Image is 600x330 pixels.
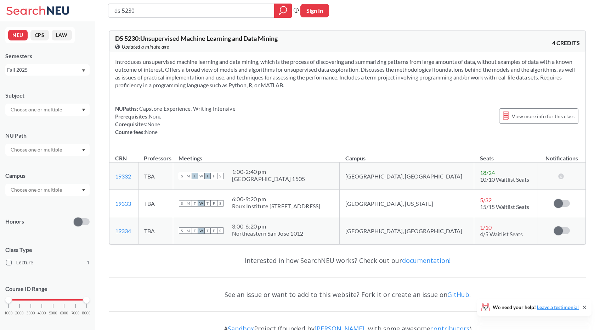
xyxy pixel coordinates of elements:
[5,172,90,180] div: Campus
[115,58,580,89] section: Introduces unsupervised machine learning and data mining, which is the process of discovering and...
[447,290,469,299] a: GitHub
[109,284,586,305] div: See an issue or want to add to this website? Fork it or create an issue on .
[512,112,574,121] span: View more info for this class
[179,200,185,207] span: S
[7,66,81,74] div: Fall 2025
[82,69,85,72] svg: Dropdown arrow
[5,52,90,60] div: Semesters
[185,173,192,179] span: M
[15,311,24,315] span: 2000
[115,200,131,207] a: 19333
[138,190,173,217] td: TBA
[7,145,67,154] input: Choose one or multiple
[217,173,223,179] span: S
[138,163,173,190] td: TBA
[340,190,474,217] td: [GEOGRAPHIC_DATA], [US_STATE]
[145,129,158,135] span: None
[5,184,90,196] div: Dropdown arrow
[204,227,211,234] span: T
[5,92,90,99] div: Subject
[5,64,90,76] div: Fall 2025Dropdown arrow
[60,311,68,315] span: 6000
[211,173,217,179] span: F
[115,173,131,180] a: 19332
[537,304,579,310] a: Leave a testimonial
[147,121,160,127] span: None
[192,200,198,207] span: T
[211,227,217,234] span: F
[204,200,211,207] span: T
[232,203,321,210] div: Roux Institute [STREET_ADDRESS]
[4,311,13,315] span: 1000
[198,173,204,179] span: W
[185,200,192,207] span: M
[5,132,90,139] div: NU Path
[217,227,223,234] span: S
[480,203,529,210] span: 15/15 Waitlist Seats
[204,173,211,179] span: T
[300,4,329,17] button: Sign In
[38,311,46,315] span: 4000
[52,30,72,40] button: LAW
[232,175,305,182] div: [GEOGRAPHIC_DATA] 1505
[474,147,538,163] th: Seats
[538,147,585,163] th: Notifications
[480,176,529,183] span: 10/10 Waitlist Seats
[274,4,292,18] div: magnifying glass
[5,285,90,293] p: Course ID Range
[179,227,185,234] span: S
[115,34,278,42] span: DS 5230 : Unsupervised Machine Learning and Data Mining
[27,311,35,315] span: 3000
[115,154,127,162] div: CRN
[5,218,24,226] p: Honors
[232,168,305,175] div: 1:00 - 2:40 pm
[232,196,321,203] div: 6:00 - 9:20 pm
[5,144,90,156] div: Dropdown arrow
[138,217,173,244] td: TBA
[138,105,236,112] span: Capstone Experience, Writing Intensive
[211,200,217,207] span: F
[480,169,495,176] span: 18 / 24
[173,147,339,163] th: Meetings
[198,200,204,207] span: W
[279,6,287,16] svg: magnifying glass
[179,173,185,179] span: S
[340,147,474,163] th: Campus
[30,30,49,40] button: CPS
[480,197,492,203] span: 5 / 32
[71,311,80,315] span: 7000
[402,256,451,265] a: documentation!
[82,189,85,192] svg: Dropdown arrow
[114,5,269,17] input: Class, professor, course number, "phrase"
[5,104,90,116] div: Dropdown arrow
[198,227,204,234] span: W
[192,227,198,234] span: T
[552,39,580,47] span: 4 CREDITS
[115,105,236,136] div: NUPaths: Prerequisites: Corequisites: Course fees:
[122,43,169,51] span: Updated a minute ago
[6,258,90,267] label: Lecture
[82,109,85,111] svg: Dropdown arrow
[340,217,474,244] td: [GEOGRAPHIC_DATA], [GEOGRAPHIC_DATA]
[138,147,173,163] th: Professors
[493,305,579,310] span: We need your help!
[115,227,131,234] a: 19334
[82,311,91,315] span: 8000
[109,250,586,271] div: Interested in how SearchNEU works? Check out our
[232,230,304,237] div: Northeastern San Jose 1012
[149,113,162,120] span: None
[7,186,67,194] input: Choose one or multiple
[7,105,67,114] input: Choose one or multiple
[192,173,198,179] span: T
[480,224,492,231] span: 1 / 10
[8,30,28,40] button: NEU
[185,227,192,234] span: M
[480,231,523,237] span: 4/5 Waitlist Seats
[49,311,57,315] span: 5000
[82,149,85,152] svg: Dropdown arrow
[232,223,304,230] div: 3:00 - 6:20 pm
[217,200,223,207] span: S
[5,246,90,254] span: Class Type
[340,163,474,190] td: [GEOGRAPHIC_DATA], [GEOGRAPHIC_DATA]
[87,259,90,266] span: 1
